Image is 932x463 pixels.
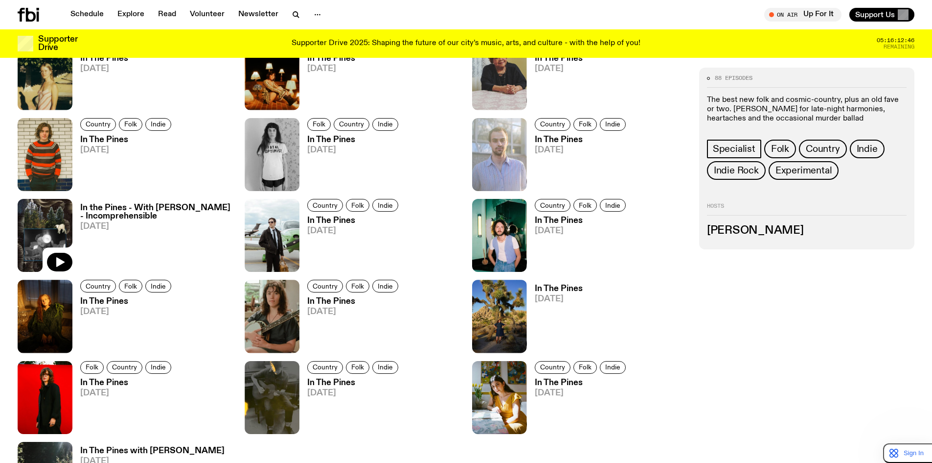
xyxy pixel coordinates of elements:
[346,280,369,292] a: Folk
[527,217,629,272] a: In The Pines[DATE]
[151,364,166,371] span: Indie
[86,364,98,371] span: Folk
[884,44,914,49] span: Remaining
[145,118,171,131] a: Indie
[80,297,174,306] h3: In The Pines
[107,361,142,374] a: Country
[72,136,174,191] a: In The Pines[DATE]
[346,361,369,374] a: Folk
[573,361,597,374] a: Folk
[535,217,629,225] h3: In The Pines
[351,364,364,371] span: Folk
[579,121,591,128] span: Folk
[112,8,150,22] a: Explore
[307,379,401,387] h3: In The Pines
[80,379,174,387] h3: In The Pines
[351,201,364,209] span: Folk
[307,65,401,73] span: [DATE]
[707,96,907,124] p: The best new folk and cosmic-country, plus an old fave or two. [PERSON_NAME] for late-night harmo...
[527,54,629,110] a: In The Pines[DATE]
[307,217,401,225] h3: In The Pines
[80,54,174,63] h3: In The Pines
[535,118,570,131] a: Country
[307,308,401,316] span: [DATE]
[714,165,759,176] span: Indie Rock
[80,389,174,397] span: [DATE]
[80,136,174,144] h3: In The Pines
[313,121,325,128] span: Folk
[535,285,583,293] h3: In The Pines
[707,140,761,158] a: Specialist
[151,283,166,290] span: Indie
[80,204,233,220] h3: In the Pines - With [PERSON_NAME] - Incomprehensible
[573,118,597,131] a: Folk
[378,121,393,128] span: Indie
[313,364,338,371] span: Country
[72,379,174,434] a: In The Pines[DATE]
[299,217,401,272] a: In The Pines[DATE]
[600,199,626,212] a: Indie
[72,54,174,110] a: In The Pines[DATE]
[605,201,620,209] span: Indie
[151,121,166,128] span: Indie
[535,295,583,303] span: [DATE]
[540,364,565,371] span: Country
[65,8,110,22] a: Schedule
[764,140,796,158] a: Folk
[600,361,626,374] a: Indie
[707,161,766,180] a: Indie Rock
[299,379,401,434] a: In The Pines[DATE]
[535,146,629,154] span: [DATE]
[771,144,789,154] span: Folk
[540,121,565,128] span: Country
[535,227,629,235] span: [DATE]
[605,364,620,371] span: Indie
[372,280,398,292] a: Indie
[292,39,640,48] p: Supporter Drive 2025: Shaping the future of our city’s music, arts, and culture - with the help o...
[605,121,620,128] span: Indie
[527,379,629,434] a: In The Pines[DATE]
[334,118,369,131] a: Country
[145,361,171,374] a: Indie
[799,140,847,158] a: Country
[535,199,570,212] a: Country
[378,201,393,209] span: Indie
[299,136,401,191] a: In The Pines[DATE]
[535,136,629,144] h3: In The Pines
[775,165,832,176] span: Experimental
[378,283,393,290] span: Indie
[857,144,878,154] span: Indie
[313,201,338,209] span: Country
[80,118,116,131] a: Country
[806,144,840,154] span: Country
[80,146,174,154] span: [DATE]
[346,199,369,212] a: Folk
[573,199,597,212] a: Folk
[72,204,233,272] a: In the Pines - With [PERSON_NAME] - Incomprehensible[DATE]
[764,8,841,22] button: On AirUp For It
[850,140,885,158] a: Indie
[184,8,230,22] a: Volunteer
[86,283,111,290] span: Country
[715,75,752,81] span: 88 episodes
[299,297,401,353] a: In The Pines[DATE]
[86,121,111,128] span: Country
[307,118,331,131] a: Folk
[372,361,398,374] a: Indie
[80,308,174,316] span: [DATE]
[535,389,629,397] span: [DATE]
[600,118,626,131] a: Indie
[307,297,401,306] h3: In The Pines
[124,121,137,128] span: Folk
[535,361,570,374] a: Country
[307,54,401,63] h3: In The Pines
[145,280,171,292] a: Indie
[351,283,364,290] span: Folk
[579,201,591,209] span: Folk
[152,8,182,22] a: Read
[38,35,77,52] h3: Supporter Drive
[80,361,104,374] a: Folk
[72,297,174,353] a: In The Pines[DATE]
[80,65,174,73] span: [DATE]
[707,203,907,215] h2: Hosts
